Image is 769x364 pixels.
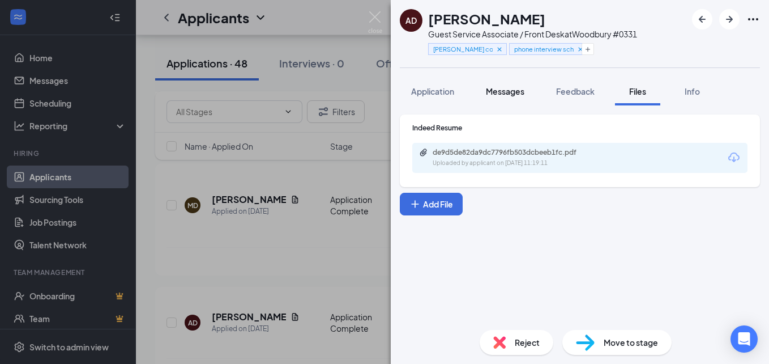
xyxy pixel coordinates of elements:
div: AD [405,15,417,26]
button: Plus [582,43,594,55]
svg: Download [727,151,741,164]
span: Move to stage [604,336,658,349]
span: Feedback [556,86,595,96]
span: [PERSON_NAME] contacted [433,44,493,54]
svg: Plus [409,198,421,210]
div: de9d5de82da9dc7796fb503dcbeeb1fc.pdf [433,148,591,157]
svg: Cross [576,45,584,53]
a: Paperclipde9d5de82da9dc7796fb503dcbeeb1fc.pdfUploaded by applicant on [DATE] 11:19:11 [419,148,603,168]
svg: Paperclip [419,148,428,157]
svg: ArrowRight [723,12,736,26]
span: Info [685,86,700,96]
button: Add FilePlus [400,193,463,215]
span: phone interview scheduled [514,44,574,54]
div: Indeed Resume [412,123,747,133]
h1: [PERSON_NAME] [428,9,545,28]
div: Guest Service Associate / Front Desk at Woodbury #0331 [428,28,637,40]
div: Uploaded by applicant on [DATE] 11:19:11 [433,159,603,168]
svg: ArrowLeftNew [695,12,709,26]
svg: Plus [584,46,591,53]
span: Reject [515,336,540,349]
span: Files [629,86,646,96]
button: ArrowLeftNew [692,9,712,29]
svg: Ellipses [746,12,760,26]
span: Messages [486,86,524,96]
svg: Cross [495,45,503,53]
button: ArrowRight [719,9,740,29]
span: Application [411,86,454,96]
div: Open Intercom Messenger [730,325,758,353]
